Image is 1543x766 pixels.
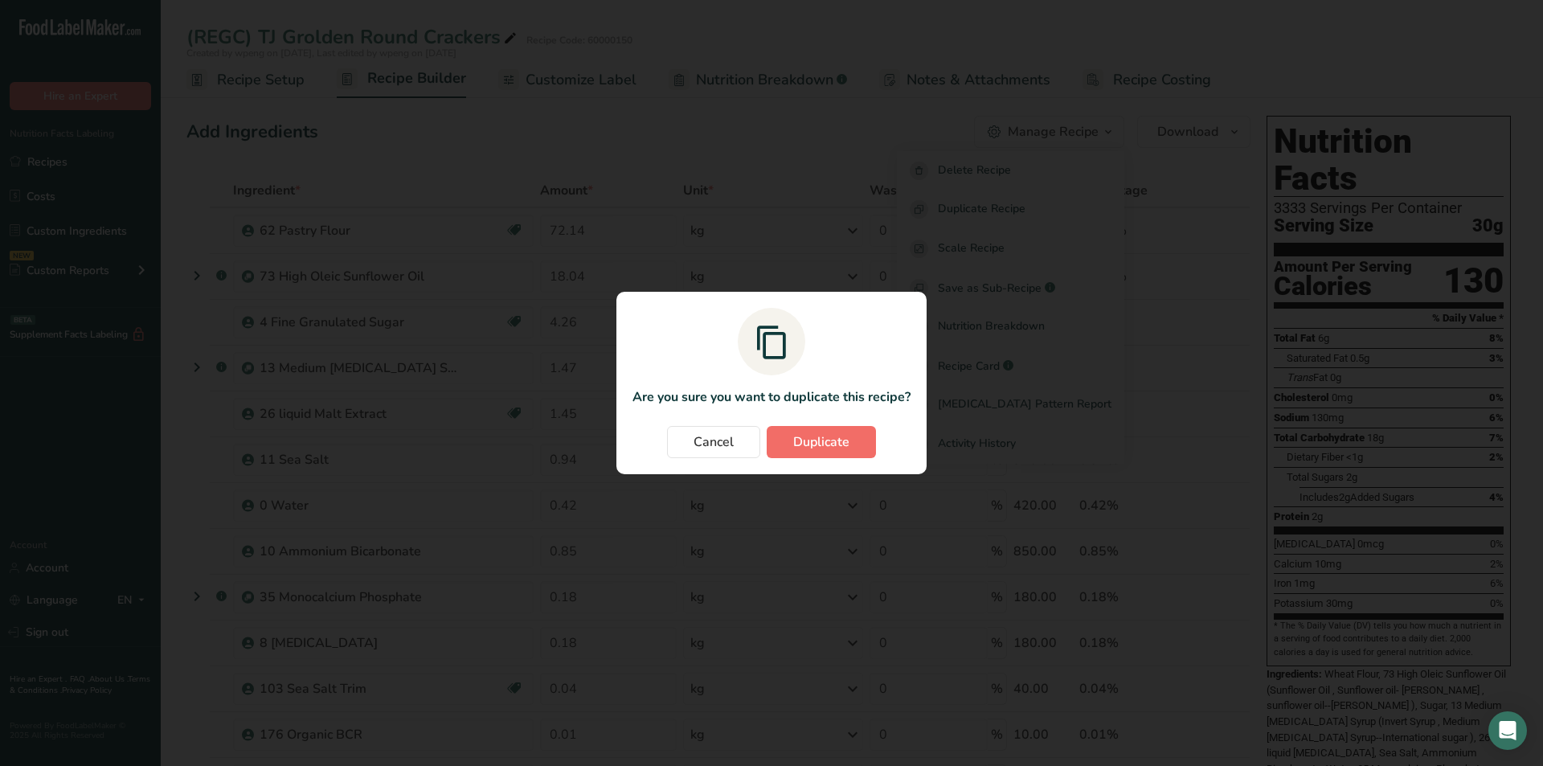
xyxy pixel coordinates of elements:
span: Cancel [694,432,734,452]
span: Duplicate [793,432,849,452]
div: Open Intercom Messenger [1488,711,1527,750]
p: Are you sure you want to duplicate this recipe? [632,387,911,407]
button: Duplicate [767,426,876,458]
button: Cancel [667,426,760,458]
